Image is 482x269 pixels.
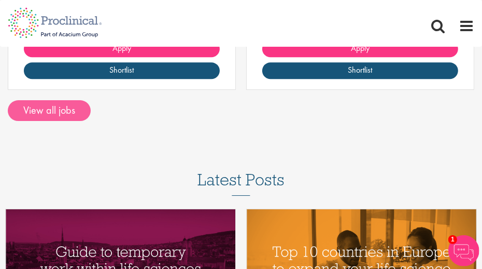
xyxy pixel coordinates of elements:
a: Shortlist [24,62,220,79]
h3: Latest Posts [197,171,285,196]
a: Apply [262,41,458,57]
span: 1 [448,235,457,244]
img: Chatbot [448,235,479,266]
a: Shortlist [262,62,458,79]
a: Apply [24,41,220,57]
span: Apply [112,43,131,53]
a: View all jobs [8,100,91,121]
span: Apply [351,43,370,53]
